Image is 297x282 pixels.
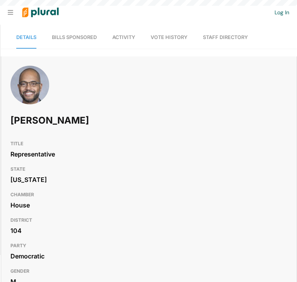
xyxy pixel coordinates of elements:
[10,109,177,132] h1: [PERSON_NAME]
[10,250,287,262] div: Democratic
[203,27,248,49] a: Staff Directory
[10,241,287,250] h3: PARTY
[151,27,187,49] a: Vote History
[10,148,287,160] div: Representative
[151,34,187,40] span: Vote History
[10,199,287,211] div: House
[112,27,135,49] a: Activity
[10,267,287,276] h3: GENDER
[16,34,36,40] span: Details
[10,225,287,236] div: 104
[10,190,287,199] h3: CHAMBER
[10,66,49,124] img: Headshot of Brandon Lofton
[10,165,287,174] h3: STATE
[16,27,36,49] a: Details
[10,174,287,185] div: [US_STATE]
[10,139,287,148] h3: TITLE
[275,9,289,16] a: Log In
[10,216,287,225] h3: DISTRICT
[52,27,97,49] a: Bills Sponsored
[16,0,65,25] img: Logo for Plural
[52,34,97,40] span: Bills Sponsored
[112,34,135,40] span: Activity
